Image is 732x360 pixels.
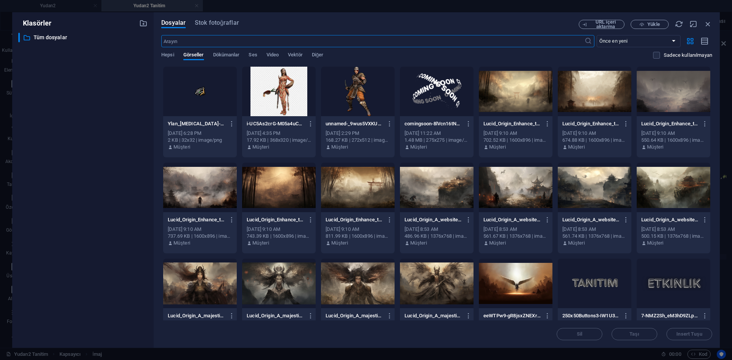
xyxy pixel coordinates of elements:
p: 7-NMZ2Sh_eM3hD9ZLpur5v5A.png [641,312,698,319]
div: [DATE] 8:53 AM [405,226,469,233]
p: Lucid_Origin_A_majestic_Chinese_mythological_transformation_of_3-wSWOdYFJpPYHSqPU7e4r2w.jpg [405,312,462,319]
div: 561.67 KB | 1376x768 | image/jpeg [483,233,548,240]
p: Müşteri [252,144,269,150]
div: [DATE] 11:22 AM [405,130,469,137]
p: Lucid_Origin_A_website_background_for_a_Metin2style_MMORPG_gam_2-VkXivY-5Qs0bxewhs3u1PQ.jpg [641,216,698,223]
p: Lucid_Origin_Enhance_the_existing_website_background_image_by__2-_upcBomkuF8_apdW8d4v_g.jpg [326,216,383,223]
span: Stok fotoğraflar [195,18,239,27]
div: [DATE] 6:28 PM [168,130,232,137]
p: Müşteri [647,144,663,150]
p: Lucid_Origin_Enhance_the_existing_website_background_image_by__3-e7yEKXGJ7DMW11KwJpqfrw.jpg [247,216,304,223]
div: [DATE] 9:10 AM [247,226,311,233]
div: [DATE] 4:35 PM [247,130,311,137]
p: Lucid_Origin_Enhance_the_existing_website_background_image_wit_1-gzgh3PTOz9ykUAToDzBOMw.jpg [641,120,698,127]
span: Diğer [312,50,324,61]
i: Kapat [704,20,712,28]
p: Müşteri [331,240,348,246]
p: 250x50Buttons3-IW1U3dnmi96D-ZA3atXxxQ.gif [562,312,620,319]
div: 486.96 KB | 1376x768 | image/jpeg [405,233,469,240]
p: Sadece web sitesinde kullanılmayan dosyaları görüntüleyin. Bu oturum sırasında eklenen dosyalar h... [664,52,712,59]
div: [DATE] 9:10 AM [168,226,232,233]
input: Arayın [161,35,584,47]
div: [DATE] 9:10 AM [326,226,390,233]
span: Hepsi [161,50,174,61]
p: Lucid_Origin_Enhance_the_existing_website_background_image_wit_0-Kn6qqSsYBBf4cvw994TugQ.jpg [168,216,225,223]
i: Yeniden Yükle [675,20,683,28]
p: Lucid_Origin_Enhance_the_existing_website_background_image_by__0-eiwyKvDbbKxT4y2h_WM-pQ.jpg [562,120,620,127]
p: Müşteri [173,240,190,246]
div: 2 KB | 32x32 | image/png [168,137,232,144]
p: Müşteri [173,144,190,150]
div: ​ [18,33,20,42]
div: [DATE] 9:10 AM [641,130,706,137]
div: [DATE] 9:10 AM [562,130,627,137]
div: 561.74 KB | 1376x768 | image/jpeg [562,233,627,240]
p: Klasörler [18,18,51,28]
p: Müşteri [568,240,584,246]
p: Lucid_Origin_Enhance_the_existing_website_background_image_by__1-7mmrS95rcbJbn4_fKrz0eQ.jpg [483,120,541,127]
div: 168.27 KB | 272x512 | image/png [326,137,390,144]
div: 1.48 MB | 275x275 | image/gif [405,137,469,144]
div: [DATE] 2:29 PM [326,130,390,137]
p: Müşteri [410,144,427,150]
div: 17.92 KB | 368x320 | image/webp [247,137,311,144]
i: Yeni klasör oluştur [139,19,148,27]
p: Müşteri [489,144,506,150]
p: Lucid_Origin_A_majestic_Chinese_mythological_transformation_of_0-_mXNHSXbh7XDw6kM7g_txA.jpg [168,312,225,319]
span: Dosyalar [161,18,186,27]
div: 500.15 KB | 1376x768 | image/jpeg [641,233,706,240]
span: Dökümanlar [213,50,240,61]
span: Görseller [183,50,204,61]
i: Küçült [689,20,698,28]
div: 702.52 KB | 1600x896 | image/jpeg [483,137,548,144]
p: Ylan_Bal-aLi-zXy625Ns8UghBinxWw.png [168,120,225,127]
p: Müşteri [489,240,506,246]
span: URL içeri aktarma [590,20,621,29]
div: [DATE] 8:53 AM [483,226,548,233]
p: Lucid_Origin_A_majestic_Chinese_mythological_transformation_of_2-Z5jhL7T0bn_CGO53RumvEw.jpg [326,312,383,319]
span: Video [266,50,279,61]
p: Müşteri [647,240,663,246]
div: 743.39 KB | 1600x896 | image/jpeg [247,233,311,240]
p: Tüm dosyalar [34,33,133,42]
p: eeWTPw9-gR8jsxZNEXrQe7wWXdPXEg-tch6XPuNP1XvZoei7RfXAg.jpeg [483,312,541,319]
p: comingsoon-8lVcn16tNHZu0sdaHbnv0w.gif [405,120,462,127]
p: Müşteri [252,240,269,246]
p: Lucid_Origin_A_website_background_for_a_Metin2style_MMORPG_gam_1-YZDNb2Vb4DYQGDM74IDR6A.jpg [483,216,541,223]
span: Ses [249,50,257,61]
button: URL içeri aktarma [579,20,624,29]
p: Müşteri [410,240,427,246]
div: 550.64 KB | 1600x896 | image/jpeg [641,137,706,144]
div: [DATE] 8:53 AM [641,226,706,233]
div: [DATE] 8:53 AM [562,226,627,233]
p: Müşteri [331,144,348,150]
div: [DATE] 9:10 AM [483,130,548,137]
button: Yükle [631,20,669,29]
p: Lucid_Origin_A_website_background_for_a_Metin2style_MMORPG_gam_0-9wPGwptLyeXylov4ZSUOjw.jpg [405,216,462,223]
p: Lucid_Origin_A_majestic_Chinese_mythological_transformation_of_1-qhBtZvW3IzxstzD9fPzbLA.jpg [247,312,304,319]
p: Lucid_Origin_A_website_background_for_a_Metin2style_MMORPG_gam_3-zgxYvDPp_dkq6IX18RlDYQ.jpg [562,216,620,223]
div: 674.88 KB | 1600x896 | image/jpeg [562,137,627,144]
span: Yükle [647,22,660,27]
p: i-UC5As2crG-M05a4uC6CmIg.webp [247,120,304,127]
div: 737.69 KB | 1600x896 | image/jpeg [168,233,232,240]
p: Müşteri [568,144,584,150]
p: unnamed-_9wus5VXKUHIeevjv36G5A.png [326,120,383,127]
span: Vektör [288,50,303,61]
div: 811.99 KB | 1600x896 | image/jpeg [326,233,390,240]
